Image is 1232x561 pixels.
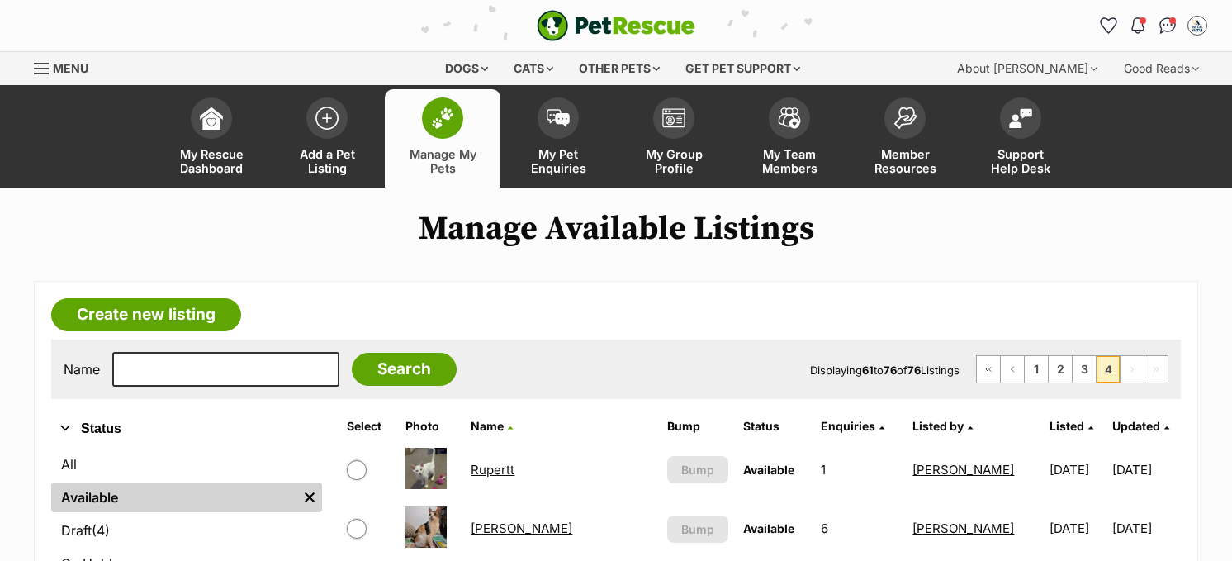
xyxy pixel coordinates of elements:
[963,89,1078,188] a: Support Help Desk
[431,107,454,129] img: manage-my-pets-icon-02211641906a0b7f246fdf0571729dbe1e7629f14944591b6c1af311fb30b64b.svg
[51,449,322,479] a: All
[1112,419,1160,433] span: Updated
[661,413,735,440] th: Bump
[1095,12,1211,39] ul: Account quick links
[471,462,514,478] a: Rupertt
[1125,12,1151,39] button: Notifications
[405,506,447,548] img: Sasha
[868,147,942,175] span: Member Resources
[681,521,714,538] span: Bump
[1050,419,1093,433] a: Listed
[471,419,504,433] span: Name
[821,419,884,433] a: Enquiries
[667,516,728,543] button: Bump
[912,462,1014,478] a: [PERSON_NAME]
[681,461,714,478] span: Bump
[616,89,732,188] a: My Group Profile
[51,298,241,331] a: Create new listing
[269,89,385,188] a: Add a Pet Listing
[1097,356,1120,383] span: Page 4
[1131,17,1144,34] img: notifications-46538b983faf8c2785f20acdc204bb7945ddae34d4c08c2a6579f10ce5e182be.svg
[1112,52,1211,85] div: Good Reads
[434,52,500,85] div: Dogs
[1112,419,1169,433] a: Updated
[385,89,500,188] a: Manage My Pets
[743,521,794,535] span: Available
[471,521,572,536] a: [PERSON_NAME]
[471,419,513,433] a: Name
[977,356,1000,383] a: First page
[912,419,973,433] a: Listed by
[983,147,1058,175] span: Support Help Desk
[200,107,223,130] img: dashboard-icon-eb2f2d2d3e046f16d808141f083e7271f6b2e854fb5c12c21221c1fb7104beca.svg
[1095,12,1121,39] a: Favourites
[662,108,685,128] img: group-profile-icon-3fa3cf56718a62981997c0bc7e787c4b2cf8bcc04b72c1350f741eb67cf2f40e.svg
[537,10,695,41] img: logo-e224e6f780fb5917bec1dbf3a21bbac754714ae5b6737aabdf751b685950b380.svg
[1159,17,1177,34] img: chat-41dd97257d64d25036548639549fe6c8038ab92f7586957e7f3b1b290dea8141.svg
[290,147,364,175] span: Add a Pet Listing
[847,89,963,188] a: Member Resources
[340,413,396,440] th: Select
[743,463,794,477] span: Available
[1001,356,1024,383] a: Previous page
[1112,441,1179,498] td: [DATE]
[1121,356,1144,383] span: Next page
[399,413,463,440] th: Photo
[667,456,728,483] button: Bump
[352,353,457,386] input: Search
[502,52,565,85] div: Cats
[34,52,100,82] a: Menu
[51,483,297,512] a: Available
[297,483,322,512] a: Remove filter
[814,441,905,498] td: 1
[1043,441,1110,498] td: [DATE]
[976,355,1168,383] nav: Pagination
[732,89,847,188] a: My Team Members
[51,418,322,440] button: Status
[1144,356,1168,383] span: Last page
[53,61,88,75] span: Menu
[1050,419,1084,433] span: Listed
[893,107,917,129] img: member-resources-icon-8e73f808a243e03378d46382f2149f9095a855e16c252ad45f914b54edf8863c.svg
[821,419,875,433] span: translation missing: en.admin.listings.index.attributes.enquiries
[862,364,874,377] strong: 61
[1073,356,1096,383] a: Page 3
[64,362,100,377] label: Name
[1189,17,1206,34] img: Megan Ostwald profile pic
[737,413,813,440] th: Status
[500,89,616,188] a: My Pet Enquiries
[907,364,921,377] strong: 76
[912,521,1014,536] a: [PERSON_NAME]
[884,364,897,377] strong: 76
[51,516,322,545] a: Draft
[405,147,480,175] span: Manage My Pets
[752,147,827,175] span: My Team Members
[1049,356,1072,383] a: Page 2
[154,89,269,188] a: My Rescue Dashboard
[537,10,695,41] a: PetRescue
[1154,12,1181,39] a: Conversations
[1009,108,1032,128] img: help-desk-icon-fdf02630f3aa405de69fd3d07c3f3aa587a6932b1a1747fa1d2bba05be0121f9.svg
[547,109,570,127] img: pet-enquiries-icon-7e3ad2cf08bfb03b45e93fb7055b45f3efa6380592205ae92323e6603595dc1f.svg
[637,147,711,175] span: My Group Profile
[315,107,339,130] img: add-pet-listing-icon-0afa8454b4691262ce3f59096e99ab1cd57d4a30225e0717b998d2c9b9846f56.svg
[567,52,671,85] div: Other pets
[814,500,905,557] td: 6
[174,147,249,175] span: My Rescue Dashboard
[1025,356,1048,383] a: Page 1
[674,52,812,85] div: Get pet support
[1112,500,1179,557] td: [DATE]
[945,52,1109,85] div: About [PERSON_NAME]
[810,364,960,377] span: Displaying to of Listings
[912,419,964,433] span: Listed by
[1184,12,1211,39] button: My account
[92,521,110,540] span: (4)
[405,448,447,489] img: Rupertt
[1043,500,1110,557] td: [DATE]
[521,147,595,175] span: My Pet Enquiries
[778,107,801,129] img: team-members-icon-5396bd8760b3fe7c0b43da4ab00e1e3bb1a5d9ba89233759b79545d2d3fc5d0d.svg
